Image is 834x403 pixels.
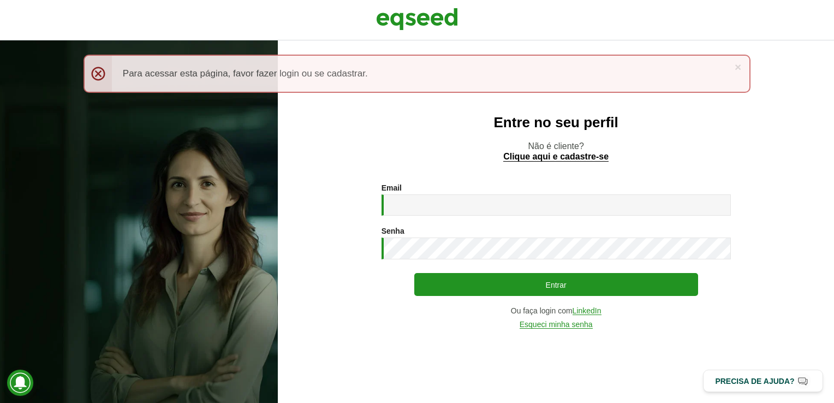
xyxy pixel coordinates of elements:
[84,55,750,93] div: Para acessar esta página, favor fazer login ou se cadastrar.
[520,321,593,329] a: Esqueci minha senha
[382,227,404,235] label: Senha
[300,141,812,162] p: Não é cliente?
[300,115,812,131] h2: Entre no seu perfil
[414,273,698,296] button: Entrar
[735,61,741,73] a: ×
[382,184,402,192] label: Email
[573,307,601,315] a: LinkedIn
[376,5,458,33] img: EqSeed Logo
[503,152,609,162] a: Clique aqui e cadastre-se
[382,307,731,315] div: Ou faça login com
